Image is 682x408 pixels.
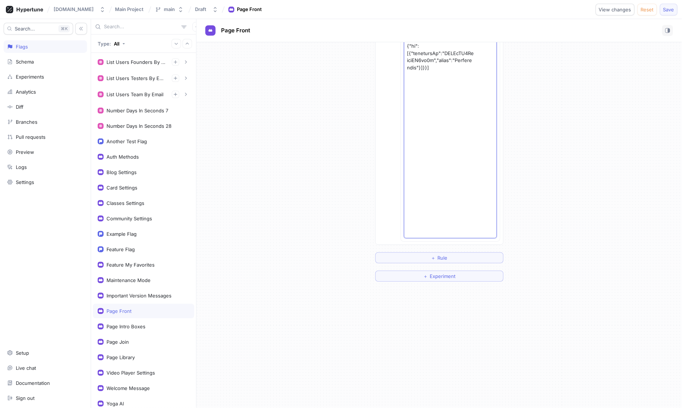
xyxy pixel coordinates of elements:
span: Search... [15,26,35,31]
div: Page Intro Boxes [107,324,145,329]
div: Auth Methods [107,154,139,160]
div: Sign out [16,395,35,401]
div: Page Front [107,308,131,314]
div: Page Join [107,339,129,345]
div: Branches [16,119,37,125]
div: Card Settings [107,185,137,191]
div: Schema [16,59,34,65]
div: Number Days In Seconds 7 [107,108,168,113]
div: Page Front [237,6,262,13]
div: main [164,6,175,12]
div: K [58,25,70,32]
div: Experiments [16,74,44,80]
div: Feature My Favorites [107,262,155,268]
button: Type: All [95,37,128,50]
span: Reset [641,7,654,12]
a: Documentation [4,377,87,389]
div: Flags [16,44,28,50]
button: ＋Rule [375,252,504,263]
div: Important Version Messages [107,293,172,299]
span: ＋ [431,256,436,260]
div: Diff [16,104,24,110]
div: Analytics [16,89,36,95]
div: Number Days In Seconds 28 [107,123,172,129]
div: List Users Founders By Email [107,59,166,65]
div: Setup [16,350,29,356]
button: Search...K [4,23,73,35]
div: All [114,41,119,47]
button: View changes [596,4,635,15]
div: Page Library [107,354,135,360]
span: Page Front [221,28,250,33]
span: Main Project [115,7,144,12]
div: Preview [16,149,34,155]
span: Experiment [430,274,455,278]
div: Example Flag [107,231,137,237]
span: View changes [599,7,631,12]
span: Rule [438,256,448,260]
button: [DOMAIN_NAME] [51,3,108,15]
input: Search... [104,23,178,30]
div: List Users Testers By Email [107,75,166,81]
button: Expand all [172,39,181,48]
div: [DOMAIN_NAME] [54,6,94,12]
div: Yoga AI [107,401,124,407]
div: Another Test Flag [107,138,147,144]
div: Blog Settings [107,169,137,175]
div: Welcome Message [107,385,150,391]
div: Video Player Settings [107,370,155,376]
div: Classes Settings [107,200,144,206]
div: Documentation [16,380,50,386]
button: Save [660,4,678,15]
div: Feature Flag [107,246,135,252]
button: Reset [638,4,657,15]
button: ＋Experiment [375,271,504,282]
button: Draft [192,3,221,15]
div: Community Settings [107,216,152,221]
div: Pull requests [16,134,46,140]
div: Live chat [16,365,36,371]
button: main [152,3,187,15]
span: Save [663,7,674,12]
button: Collapse all [183,39,192,48]
p: Type: [98,41,111,47]
div: List Users Team By Email [107,91,163,97]
div: Draft [195,6,206,12]
div: Maintenance Mode [107,277,151,283]
div: Settings [16,179,34,185]
span: ＋ [423,274,428,278]
div: Logs [16,164,27,170]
